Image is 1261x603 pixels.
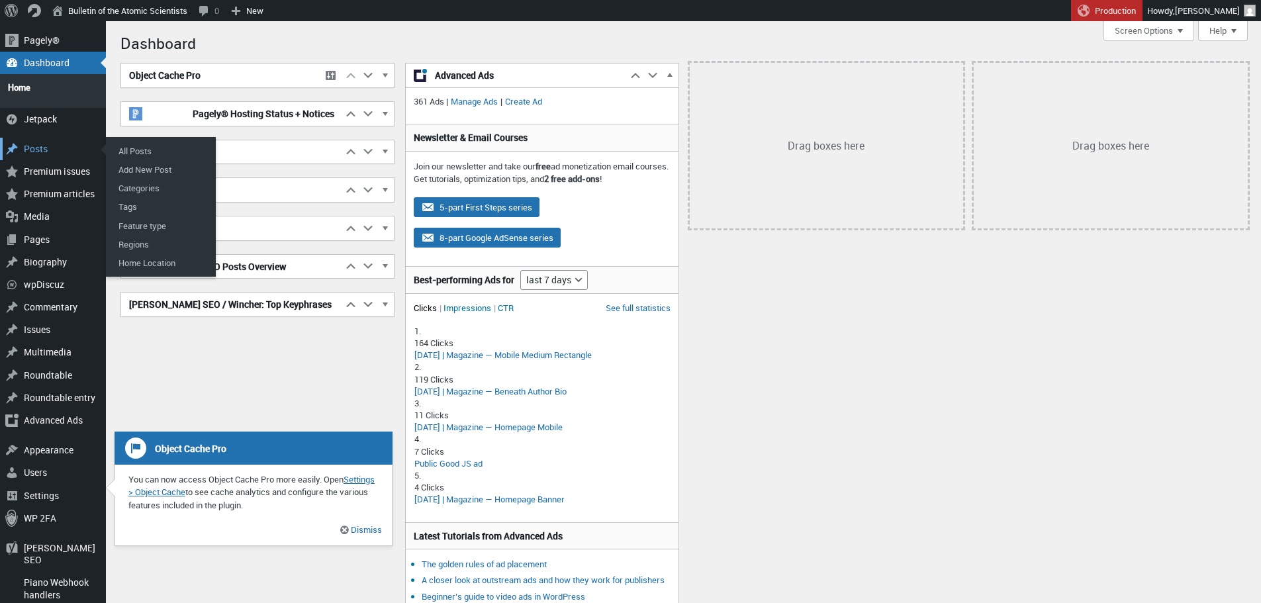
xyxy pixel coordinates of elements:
div: 164 Clicks [414,337,670,349]
strong: free [536,160,551,172]
h2: [PERSON_NAME] SEO Posts Overview [121,255,342,279]
h1: Dashboard [120,28,1248,56]
a: Categories [109,179,215,197]
a: [DATE] | Magazine — Homepage Banner [414,493,565,505]
p: You can now access Object Cache Pro more easily. Open to see cache analytics and configure the va... [115,473,392,512]
div: 11 Clicks [414,409,670,421]
a: Feature type [109,216,215,235]
h2: Activity [121,216,342,240]
h2: [PERSON_NAME] SEO / Wincher: Top Keyphrases [121,293,342,316]
a: See full statistics [606,302,671,314]
button: 8-part Google AdSense series [414,228,561,248]
a: [DATE] | Magazine — Mobile Medium Rectangle [414,349,592,361]
div: 4 Clicks [414,481,670,493]
a: Manage Ads [448,95,500,107]
button: 5-part First Steps series [414,197,539,217]
a: Create Ad [502,95,545,107]
a: [DATE] | Magazine — Beneath Author Bio [414,385,567,397]
div: 1. [414,325,670,337]
h3: Best-performing Ads for [414,273,514,287]
div: 119 Clicks [414,373,670,385]
a: [DATE] | Magazine — Homepage Mobile [414,421,563,433]
a: Public Good JS ad [414,457,483,469]
li: Clicks [414,302,442,314]
h3: Latest Tutorials from Advanced Ads [414,530,671,543]
a: Tags [109,197,215,216]
h3: Object Cache Pro [115,432,393,465]
a: A closer look at outstream ads and how they work for publishers [422,574,665,586]
button: Screen Options [1103,21,1194,41]
div: 4. [414,433,670,445]
h2: Pagely® Hosting Status + Notices [121,102,342,126]
li: Impressions [444,302,496,314]
div: 7 Clicks [414,445,670,457]
a: The golden rules of ad placement [422,558,547,570]
div: 5. [414,469,670,481]
p: 361 Ads | | [414,95,671,109]
h2: Site Health Status [121,140,342,164]
div: 3. [414,397,670,409]
span: [PERSON_NAME] [1175,5,1240,17]
p: Join our newsletter and take our ad monetization email courses. Get tutorials, optimization tips,... [414,160,671,186]
div: 2. [414,361,670,373]
a: Home Location [109,254,215,272]
a: Settings > Object Cache [128,473,375,498]
a: All Posts [109,142,215,160]
span: Advanced Ads [435,69,619,82]
button: Help [1198,21,1248,41]
a: Regions [109,235,215,254]
a: Beginner’s guide to video ads in WordPress [422,590,585,602]
img: pagely-w-on-b20x20.png [129,107,142,120]
a: Add New Post [109,160,215,179]
h2: Object Cache Pro [121,64,318,87]
a: Dismiss [349,524,382,535]
strong: 2 free add-ons [544,173,600,185]
h3: Newsletter & Email Courses [414,131,671,144]
li: CTR [498,302,514,314]
h2: At a Glance [121,178,342,202]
